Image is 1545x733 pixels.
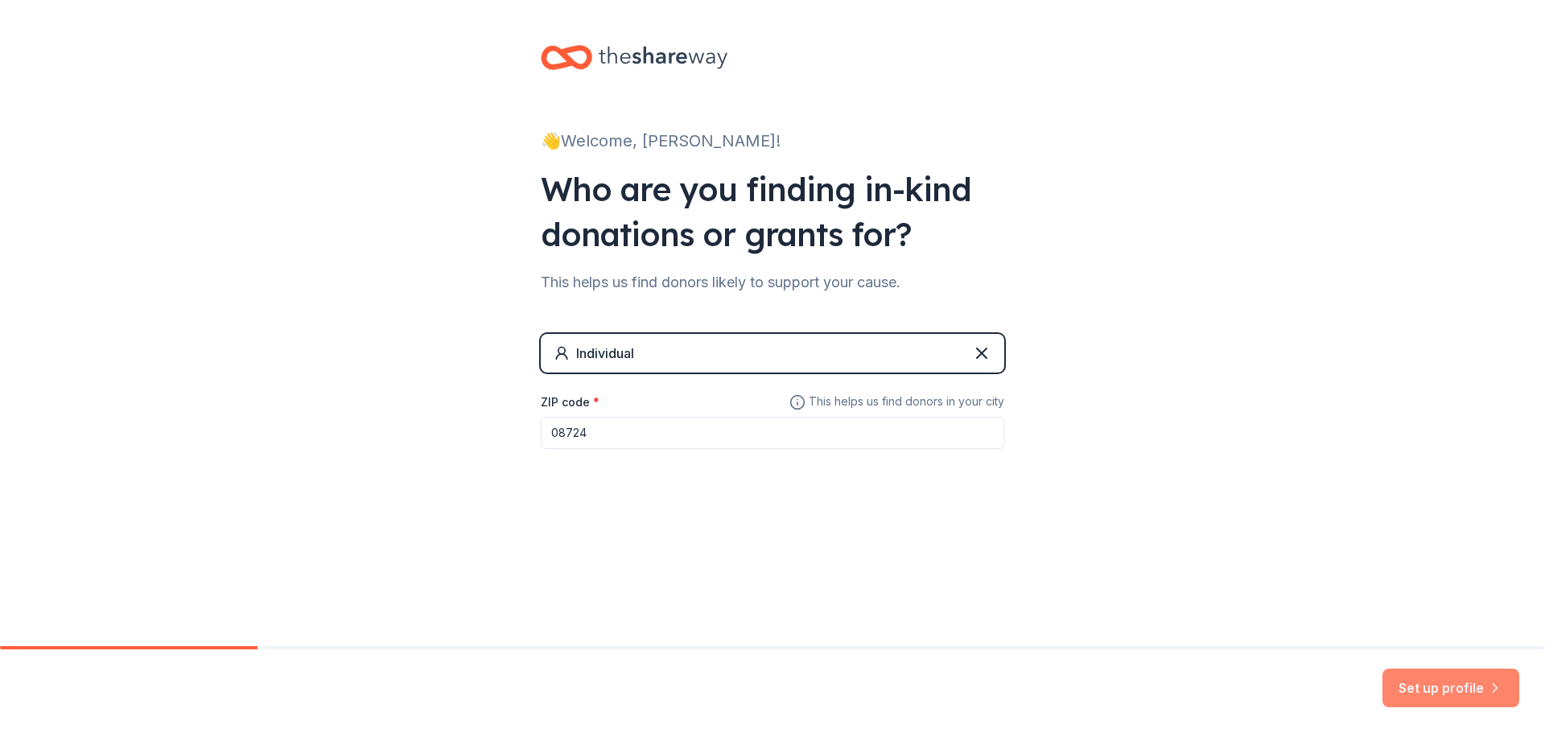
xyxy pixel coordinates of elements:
div: 👋 Welcome, [PERSON_NAME]! [541,128,1004,154]
div: This helps us find donors likely to support your cause. [541,270,1004,295]
button: Set up profile [1382,669,1519,707]
span: This helps us find donors in your city [789,392,1004,412]
label: ZIP code [541,394,599,410]
div: Individual [576,344,634,363]
input: 12345 (U.S. only) [541,417,1004,449]
div: Who are you finding in-kind donations or grants for? [541,167,1004,257]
